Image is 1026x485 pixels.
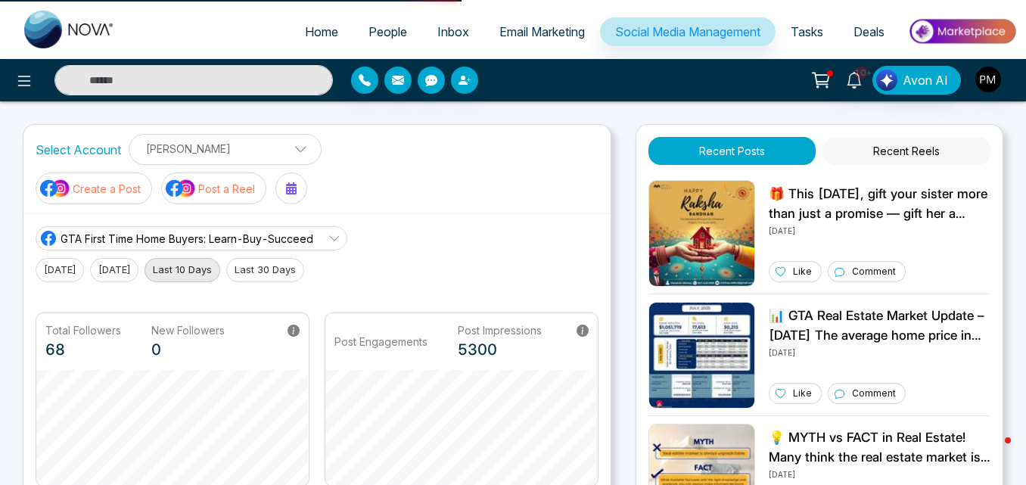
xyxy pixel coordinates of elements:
[648,137,816,165] button: Recent Posts
[975,434,1011,470] iframe: Intercom live chat
[45,322,121,338] p: Total Followers
[769,223,990,237] p: [DATE]
[769,345,990,359] p: [DATE]
[648,302,755,409] img: Unable to load img.
[776,17,838,46] a: Tasks
[151,322,225,338] p: New Followers
[791,24,823,39] span: Tasks
[793,387,812,400] p: Like
[437,24,469,39] span: Inbox
[975,67,1001,92] img: User Avatar
[353,17,422,46] a: People
[145,258,220,282] button: Last 10 Days
[872,66,961,95] button: Avon AI
[852,265,896,278] p: Comment
[484,17,600,46] a: Email Marketing
[90,258,138,282] button: [DATE]
[648,180,755,287] img: Unable to load img.
[793,265,812,278] p: Like
[24,11,115,48] img: Nova CRM Logo
[40,179,70,198] img: social-media-icon
[161,173,266,204] button: social-media-iconPost a Reel
[853,24,885,39] span: Deals
[600,17,776,46] a: Social Media Management
[458,322,542,338] p: Post Impressions
[45,338,121,361] p: 68
[422,17,484,46] a: Inbox
[73,181,141,197] p: Create a Post
[615,24,760,39] span: Social Media Management
[838,17,900,46] a: Deals
[852,387,896,400] p: Comment
[769,185,990,223] p: 🎁 This [DATE], gift your sister more than just a promise — gift her a Preleased Property that app...
[876,70,897,91] img: Lead Flow
[769,467,990,480] p: [DATE]
[36,173,152,204] button: social-media-iconCreate a Post
[769,306,990,345] p: 📊 GTA Real Estate Market Update – [DATE] The average home price in the GTA is now $1,051,719, ref...
[138,136,312,161] p: [PERSON_NAME]
[305,24,338,39] span: Home
[198,181,255,197] p: Post a Reel
[903,71,948,89] span: Avon AI
[458,338,542,361] p: 5300
[226,258,304,282] button: Last 30 Days
[499,24,585,39] span: Email Marketing
[36,258,84,282] button: [DATE]
[166,179,196,198] img: social-media-icon
[334,334,427,350] p: Post Engagements
[769,428,990,467] p: 💡 MYTH vs FACT in Real Estate! Many think the real estate market is always unpredictable — but wi...
[823,137,990,165] button: Recent Reels
[290,17,353,46] a: Home
[36,141,121,159] label: Select Account
[151,338,225,361] p: 0
[907,14,1017,48] img: Market-place.gif
[61,231,313,247] span: GTA First Time Home Buyers: Learn-Buy-Succeed
[836,66,872,92] a: 10+
[368,24,407,39] span: People
[854,66,868,79] span: 10+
